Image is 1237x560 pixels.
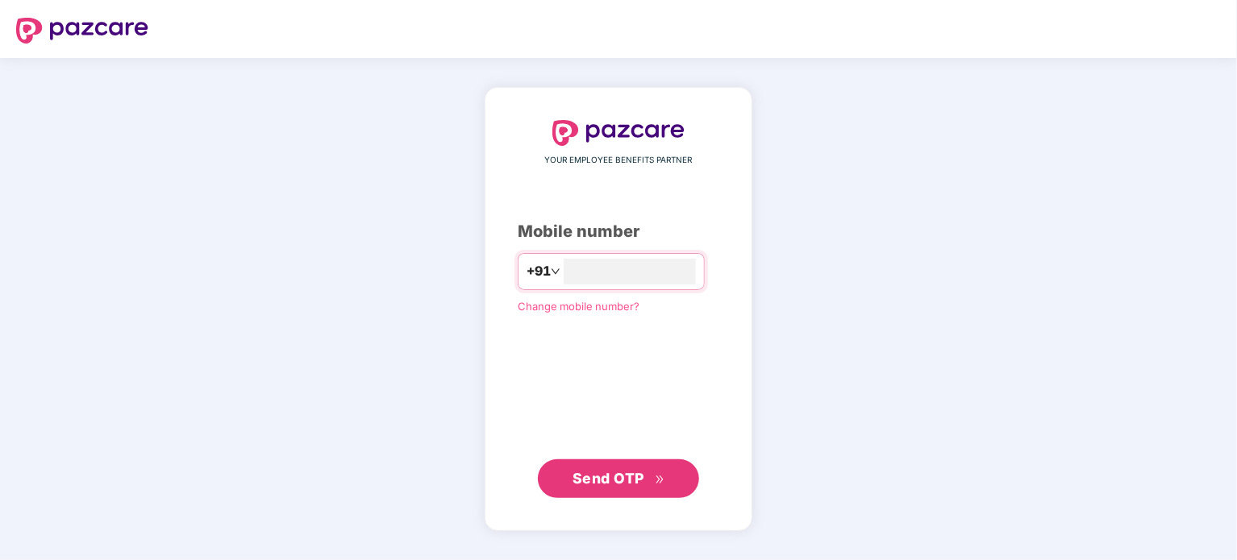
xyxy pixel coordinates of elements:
[545,154,693,167] span: YOUR EMPLOYEE BENEFITS PARTNER
[527,261,551,281] span: +91
[518,300,639,313] a: Change mobile number?
[655,475,665,485] span: double-right
[518,219,719,244] div: Mobile number
[573,470,644,487] span: Send OTP
[552,120,685,146] img: logo
[16,18,148,44] img: logo
[551,267,560,276] span: down
[538,459,699,498] button: Send OTPdouble-right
